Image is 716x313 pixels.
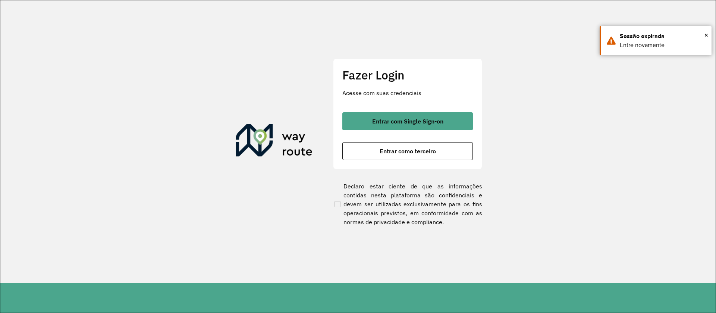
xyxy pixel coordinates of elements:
span: × [704,29,708,41]
button: button [342,142,473,160]
img: Roteirizador AmbevTech [236,124,313,160]
span: Entrar com Single Sign-on [372,118,443,124]
span: Entrar como terceiro [380,148,436,154]
h2: Fazer Login [342,68,473,82]
button: Close [704,29,708,41]
label: Declaro estar ciente de que as informações contidas nesta plataforma são confidenciais e devem se... [333,182,482,226]
div: Sessão expirada [620,32,706,41]
p: Acesse com suas credenciais [342,88,473,97]
button: button [342,112,473,130]
div: Entre novamente [620,41,706,50]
